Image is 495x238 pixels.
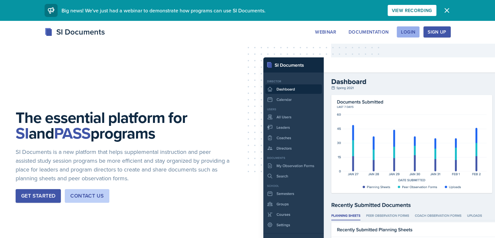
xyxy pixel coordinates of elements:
[428,29,446,35] div: Sign Up
[45,26,105,38] div: SI Documents
[344,26,393,37] button: Documentation
[397,26,419,37] button: Login
[392,8,432,13] div: View Recording
[21,192,55,200] div: Get Started
[62,7,266,14] span: Big news! We've just had a webinar to demonstrate how programs can use SI Documents.
[311,26,340,37] button: Webinar
[401,29,415,35] div: Login
[315,29,336,35] div: Webinar
[65,189,109,203] button: Contact Us
[388,5,436,16] button: View Recording
[423,26,450,37] button: Sign Up
[16,189,61,203] button: Get Started
[349,29,389,35] div: Documentation
[70,192,104,200] div: Contact Us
